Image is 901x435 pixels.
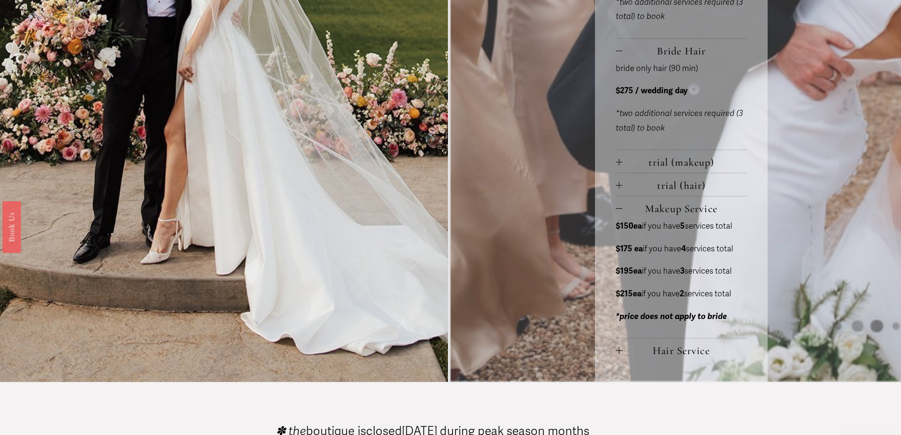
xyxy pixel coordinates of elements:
p: bride only hair (90 min) [616,62,747,76]
strong: $195ea [616,266,642,276]
p: if you have services total [616,242,747,257]
button: trial (makeup) [616,150,747,173]
div: Makeup Service [616,219,747,338]
button: Bride Hair [616,39,747,62]
em: *two additional services required (3 total) to book [616,108,743,133]
button: Makeup Service [616,196,747,219]
p: if you have services total [616,219,747,234]
span: Hair Service [622,344,747,357]
strong: $175 ea [616,244,643,254]
a: Book Us [2,201,21,252]
strong: $275 / wedding day [616,86,688,96]
button: Hair Service [616,338,747,361]
span: trial (makeup) [622,156,747,169]
strong: 5 [680,221,685,231]
button: trial (hair) [616,173,747,196]
p: if you have services total [616,264,747,279]
span: trial (hair) [622,179,747,192]
span: Bride Hair [622,44,747,57]
strong: 2 [680,289,684,299]
div: Bride Hair [616,62,747,150]
strong: $215ea [616,289,641,299]
strong: 4 [681,244,686,254]
span: Makeup Service [622,202,747,215]
em: *price does not apply to bride [616,311,727,321]
strong: $150ea [616,221,642,231]
strong: 3 [680,266,684,276]
p: if you have services total [616,287,747,302]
